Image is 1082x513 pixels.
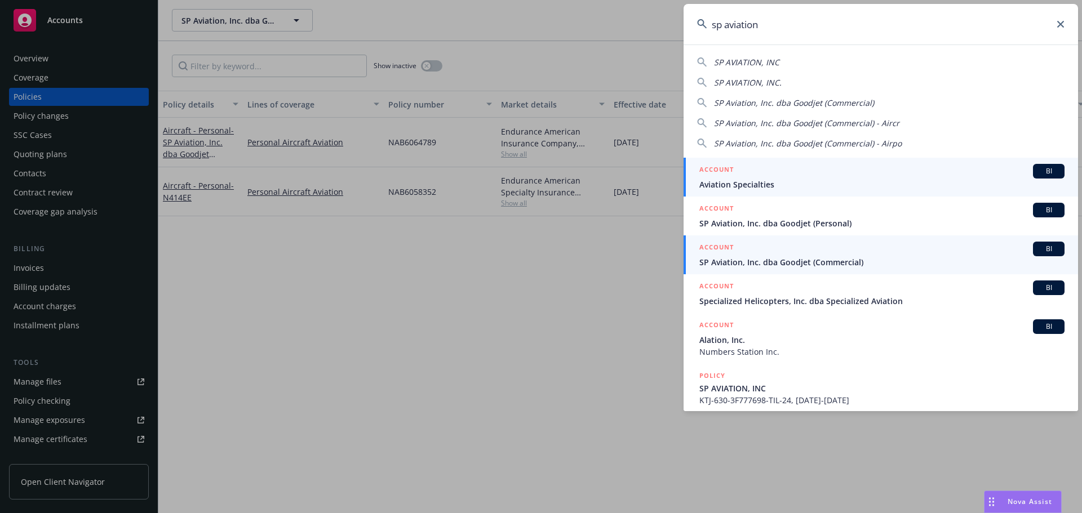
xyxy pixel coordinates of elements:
[699,217,1065,229] span: SP Aviation, Inc. dba Goodjet (Personal)
[1037,166,1060,176] span: BI
[684,197,1078,235] a: ACCOUNTBISP Aviation, Inc. dba Goodjet (Personal)
[1037,244,1060,254] span: BI
[684,364,1078,412] a: POLICYSP AVIATION, INCKTJ-630-3F777698-TIL-24, [DATE]-[DATE]
[714,57,779,68] span: SP AVIATION, INC
[714,118,899,128] span: SP Aviation, Inc. dba Goodjet (Commercial) - Aircr
[1037,283,1060,293] span: BI
[699,295,1065,307] span: Specialized Helicopters, Inc. dba Specialized Aviation
[684,274,1078,313] a: ACCOUNTBISpecialized Helicopters, Inc. dba Specialized Aviation
[699,370,725,381] h5: POLICY
[714,97,874,108] span: SP Aviation, Inc. dba Goodjet (Commercial)
[699,334,1065,346] span: Alation, Inc.
[1008,497,1052,506] span: Nova Assist
[1037,322,1060,332] span: BI
[1037,205,1060,215] span: BI
[699,256,1065,268] span: SP Aviation, Inc. dba Goodjet (Commercial)
[985,491,999,512] div: Drag to move
[684,235,1078,274] a: ACCOUNTBISP Aviation, Inc. dba Goodjet (Commercial)
[699,164,734,177] h5: ACCOUNT
[699,179,1065,190] span: Aviation Specialties
[684,158,1078,197] a: ACCOUNTBIAviation Specialties
[714,138,902,149] span: SP Aviation, Inc. dba Goodjet (Commercial) - Airpo
[699,203,734,216] h5: ACCOUNT
[699,242,734,255] h5: ACCOUNT
[714,77,782,88] span: SP AVIATION, INC.
[684,313,1078,364] a: ACCOUNTBIAlation, Inc.Numbers Station Inc.
[699,382,1065,394] span: SP AVIATION, INC
[684,4,1078,44] input: Search...
[699,394,1065,406] span: KTJ-630-3F777698-TIL-24, [DATE]-[DATE]
[699,346,1065,358] span: Numbers Station Inc.
[699,280,734,294] h5: ACCOUNT
[699,319,734,333] h5: ACCOUNT
[984,490,1062,513] button: Nova Assist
